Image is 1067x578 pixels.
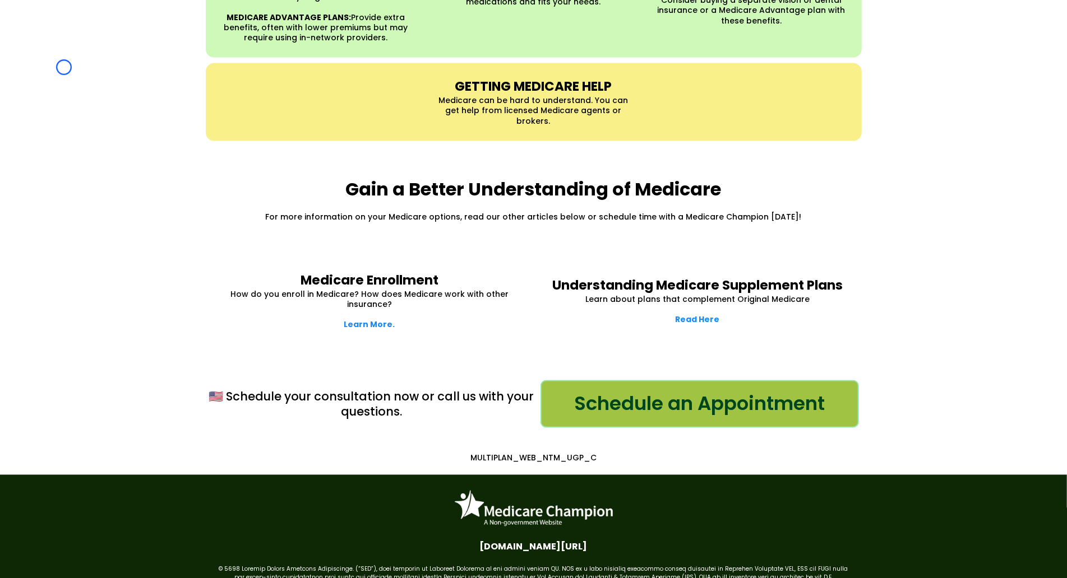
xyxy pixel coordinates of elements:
[220,290,520,310] p: How do you enroll in Medicare? How does Medicare work with other insurance?
[301,272,438,290] strong: Medicare Enrollment
[211,453,856,463] p: MULTIPLAN_WEB_NTM_UGP_C
[541,380,859,428] a: Schedule an Appointment
[344,319,395,330] a: Learn More.
[209,212,859,222] p: For more information on your Medicare options, read our other articles below or schedule time wit...
[455,77,612,95] strong: GETTING MEDICARE HELP
[552,277,843,295] strong: Understanding Medicare Supplement Plans
[438,95,629,126] p: Medicare can be hard to understand. You can get help from licensed Medicare agents or brokers.
[346,176,722,202] strong: Gain a Better Understanding of Medicare
[209,389,535,420] p: 🇺🇸 Schedule your consultation now or call us with your questions.
[574,390,825,418] span: Schedule an Appointment
[221,12,411,43] p: Provide extra benefits, often with lower premiums but may require using in-network providers.
[227,12,351,23] strong: MEDICARE ADVANTAGE PLANS:
[548,295,848,305] p: Learn about plans that complement Original Medicare
[480,540,588,554] span: [DOMAIN_NAME][URL]
[676,314,720,325] a: Read Here
[477,540,590,554] a: Facebook.com/medicarechampion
